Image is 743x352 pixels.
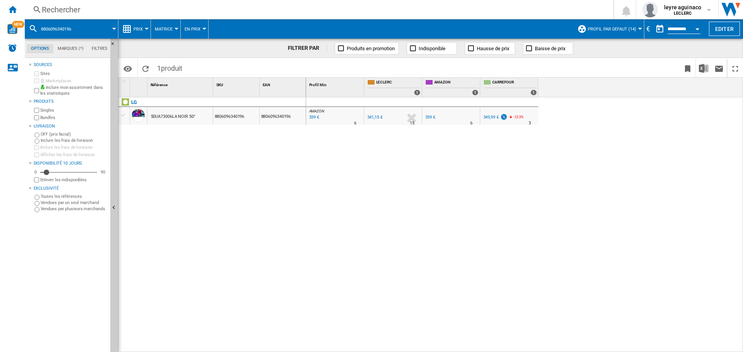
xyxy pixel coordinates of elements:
[110,39,120,53] button: Masquer
[354,119,356,127] div: Délai de livraison : 6 jours
[40,168,97,176] md-slider: Disponibilité
[151,108,195,126] div: 50UA73006LA NOIR 50"
[34,152,39,157] input: Afficher les frais de livraison
[185,19,204,39] div: En Prix
[588,19,640,39] button: Profil par défaut (14)
[40,85,45,89] img: mysite-bg-18x18.png
[40,71,107,77] label: Sites
[696,59,711,77] button: Télécharger au format Excel
[531,90,537,95] div: 1 offers sold by CARREFOUR
[419,46,445,51] span: Indisponible
[308,78,364,90] div: Profil Min Sort None
[261,78,306,90] div: Sort None
[155,19,176,39] button: Matrice
[424,114,436,121] div: 339 €
[482,78,538,97] div: CARREFOUR 1 offers sold by CARREFOUR
[680,59,695,77] button: Créer un favoris
[512,114,517,123] i: %
[263,83,270,87] span: EAN
[366,114,383,121] div: 341,15 €
[8,43,17,53] img: alerts-logo.svg
[367,115,383,120] div: 341,15 €
[40,85,107,97] label: Inclure mon assortiment dans les statistiques
[664,3,701,11] span: leyre aguinaco
[34,133,39,138] input: OFF (prix facial)
[41,27,71,32] span: 8806096340196
[41,131,107,137] label: OFF (prix facial)
[138,59,153,77] button: Recharger
[34,139,39,144] input: Inclure les frais de livraison
[711,59,727,77] button: Envoyer ce rapport par email
[425,115,436,120] div: 339 €
[308,78,364,90] div: Sort None
[34,115,39,120] input: Bundles
[215,78,259,90] div: SKU Sort None
[149,78,213,90] div: Référence Sort None
[644,24,652,34] div: €
[674,11,692,16] b: LECLERC
[309,83,327,87] span: Profil Min
[470,119,473,127] div: Délai de livraison : 6 jours
[642,2,658,17] img: profile.jpg
[335,42,399,54] button: Produits en promotion
[41,138,107,143] label: Inclure les frais de livraison
[690,21,704,35] button: Open calendar
[477,46,509,51] span: Hausse de prix
[29,19,114,39] div: 8806096340196
[53,44,88,53] md-tab-item: Marques (*)
[492,80,537,86] span: CARREFOUR
[99,169,107,175] div: 90
[407,42,457,54] button: Indisponible
[120,61,135,75] button: Options
[41,200,107,206] label: Vendues par un seul marchand
[699,64,708,73] img: excel-24x24.png
[132,78,147,90] div: Sort None
[465,42,515,54] button: Hausse de prix
[34,185,107,192] div: Exclusivité
[12,21,24,28] span: NEW
[535,46,565,51] span: Baisse de prix
[34,99,107,105] div: Produits
[34,177,39,182] input: Afficher les frais de livraison
[414,90,420,95] div: 1 offers sold by LECLERC
[366,78,422,97] div: LECLERC 1 offers sold by LECLERC
[122,19,147,39] div: Prix
[33,169,39,175] div: 0
[308,114,320,121] div: Mise à jour : lundi 22 septembre 2025 03:21
[376,80,420,86] span: LECLERC
[482,114,508,121] div: 349,99 €
[161,64,182,72] span: produit
[472,90,478,95] div: 1 offers sold by AMAZON
[34,160,107,167] div: Disponibilité 10 Jours
[652,21,668,37] button: md-calendar
[41,19,79,39] button: 8806096340196
[153,59,186,75] span: 1
[34,86,39,95] input: Inclure mon assortiment dans les statistiques
[27,44,53,53] md-tab-item: Options
[34,145,39,150] input: Inclure les frais de livraison
[34,108,39,113] input: Singles
[709,22,740,36] button: Editer
[151,83,168,87] span: Référence
[347,46,395,51] span: Produits en promotion
[40,152,107,158] label: Afficher les frais de livraison
[155,27,173,32] span: Matrice
[42,4,593,15] div: Rechercher
[410,119,414,127] div: Délai de livraison : 15 jours
[34,78,39,83] input: Marketplaces
[588,27,636,32] span: Profil par défaut (14)
[424,78,480,97] div: AMAZON 1 offers sold by AMAZON
[40,107,107,113] label: Singles
[34,62,107,68] div: Sources
[34,123,107,129] div: Livraison
[34,207,39,212] input: Vendues par plusieurs marchands
[260,107,306,125] div: 8806096340196
[523,42,573,54] button: Baisse de prix
[213,107,259,125] div: 8806096340196
[309,109,324,113] span: AMAZON
[483,115,499,120] div: 349,99 €
[34,71,39,76] input: Sites
[288,44,327,52] div: FILTRER PAR
[41,206,107,212] label: Vendues par plusieurs marchands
